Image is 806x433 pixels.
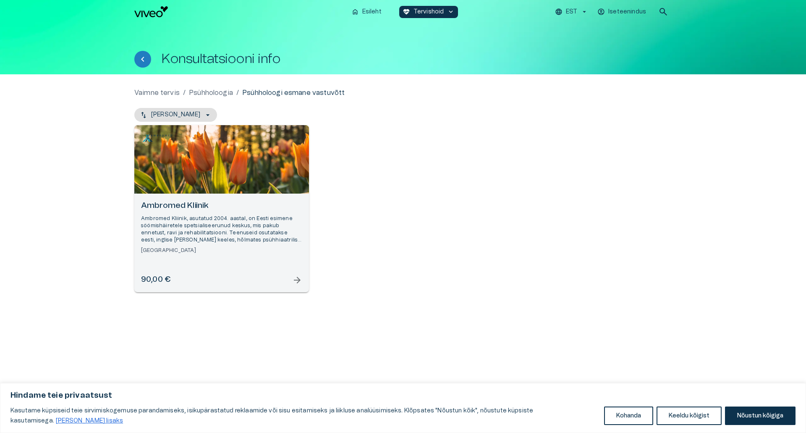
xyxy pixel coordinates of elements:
[134,125,309,292] a: Open selected supplier available booking dates
[399,6,458,18] button: ecg_heartTervishoidkeyboard_arrow_down
[141,247,302,254] h6: [GEOGRAPHIC_DATA]
[657,407,722,425] button: Keeldu kõigist
[141,274,170,286] h6: 90,00 €
[566,8,577,16] p: EST
[725,407,796,425] button: Nõustun kõigiga
[10,406,598,426] p: Kasutame küpsiseid teie sirvimiskogemuse parandamiseks, isikupärastatud reklaamide või sisu esita...
[183,88,186,98] p: /
[596,6,648,18] button: Iseteenindus
[655,3,672,20] button: open search modal
[554,6,589,18] button: EST
[134,88,180,98] a: Vaimne tervis
[161,52,280,66] h1: Konsultatsiooni info
[134,51,151,68] button: Tagasi
[141,131,174,145] img: Ambromed Kliinik logo
[134,6,345,17] a: Navigate to homepage
[447,8,455,16] span: keyboard_arrow_down
[242,88,345,98] p: Psühholoogi esmane vastuvõtt
[134,6,168,17] img: Viveo logo
[413,8,444,16] p: Tervishoid
[55,417,123,424] a: Loe lisaks
[10,391,796,401] p: Hindame teie privaatsust
[151,110,200,119] p: [PERSON_NAME]
[236,88,239,98] p: /
[403,8,410,16] span: ecg_heart
[189,88,233,98] a: Psühholoogia
[134,108,217,122] button: [PERSON_NAME]
[608,8,646,16] p: Iseteenindus
[141,215,302,244] p: Ambromed Kliinik, asutatud 2004. aastal, on Eesti esimene söömis­häiretele spetsialiseerunud kesk...
[292,275,302,285] span: arrow_forward
[351,8,359,16] span: home
[362,8,382,16] p: Esileht
[43,7,55,13] span: Help
[658,7,668,17] span: search
[604,407,653,425] button: Kohanda
[141,200,302,212] h6: Ambromed Kliinik
[348,6,386,18] button: homeEsileht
